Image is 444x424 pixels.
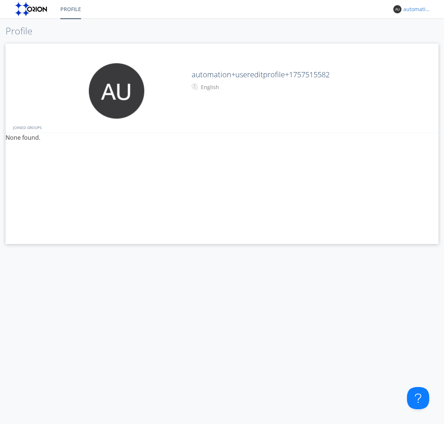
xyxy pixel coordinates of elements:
div: English [201,84,263,91]
img: 373638.png [393,5,401,13]
h2: automation+usereditprofile+1757515582 [192,71,397,79]
iframe: Toggle Customer Support [407,387,429,409]
img: In groups with Translation enabled, your messages will be automatically translated to and from th... [192,82,199,91]
img: orion-labs-logo.svg [15,2,49,17]
img: 373638.png [89,63,144,119]
div: JOINED GROUPS [11,122,437,133]
h1: Profile [6,26,438,36]
div: automation+usereditprofile+1757515582 [403,6,431,13]
p: None found. [6,133,438,143]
